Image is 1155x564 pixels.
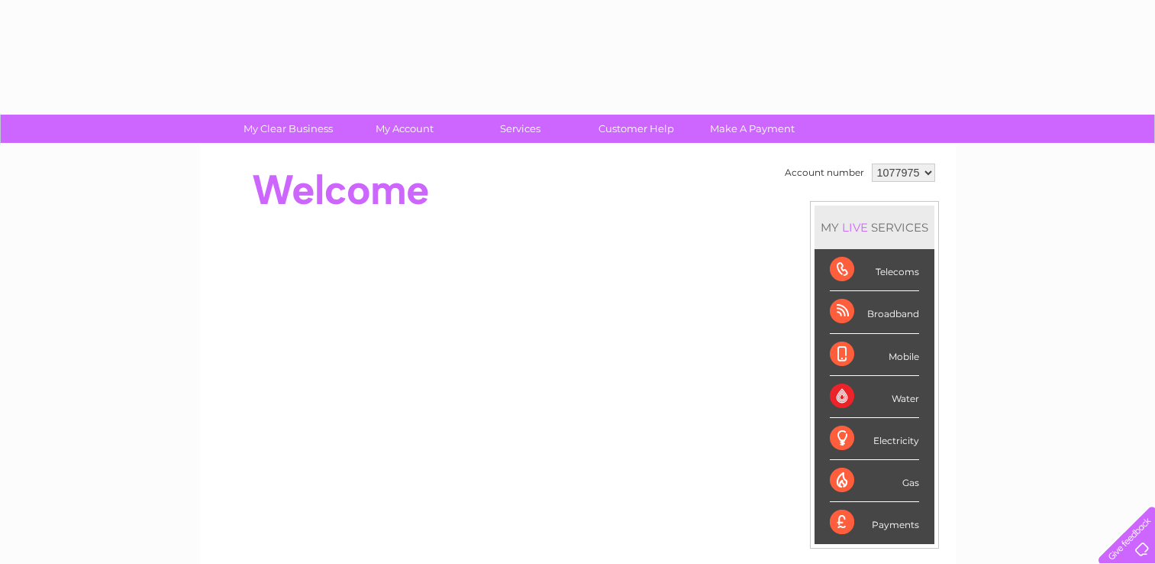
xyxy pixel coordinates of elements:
[341,115,467,143] a: My Account
[830,291,919,333] div: Broadband
[830,249,919,291] div: Telecoms
[815,206,934,249] div: MY SERVICES
[830,418,919,460] div: Electricity
[830,502,919,543] div: Payments
[830,376,919,418] div: Water
[225,115,351,143] a: My Clear Business
[781,160,868,186] td: Account number
[573,115,699,143] a: Customer Help
[689,115,815,143] a: Make A Payment
[830,460,919,502] div: Gas
[830,334,919,376] div: Mobile
[457,115,583,143] a: Services
[839,220,871,235] div: LIVE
